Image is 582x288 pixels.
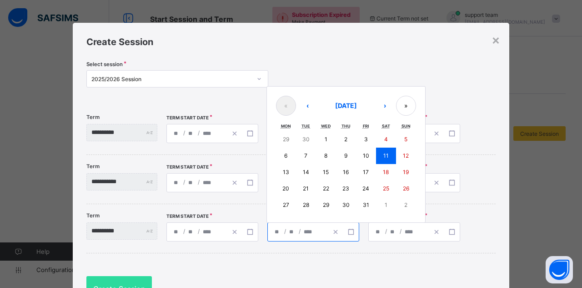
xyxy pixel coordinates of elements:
[492,32,500,47] div: ×
[86,61,123,67] span: Select session
[383,152,389,159] abbr: July 11, 2026
[404,136,407,143] abbr: July 5, 2026
[336,148,356,164] button: July 9, 2026
[336,131,356,148] button: July 2, 2026
[303,201,309,208] abbr: July 28, 2026
[362,185,369,192] abbr: July 24, 2026
[336,164,356,180] button: July 16, 2026
[296,164,316,180] button: July 14, 2026
[316,164,336,180] button: July 15, 2026
[296,180,316,197] button: July 21, 2026
[403,152,409,159] abbr: July 12, 2026
[363,201,369,208] abbr: July 31, 2026
[323,185,329,192] abbr: July 22, 2026
[86,212,100,219] label: Term
[403,169,409,175] abbr: July 19, 2026
[382,123,390,129] abbr: Saturday
[283,136,289,143] abbr: June 29, 2026
[298,227,301,235] span: /
[316,197,336,213] button: July 29, 2026
[336,197,356,213] button: July 30, 2026
[396,197,416,213] button: August 2, 2026
[197,129,201,137] span: /
[342,185,349,192] abbr: July 23, 2026
[363,169,369,175] abbr: July 17, 2026
[396,96,416,116] button: »
[323,201,329,208] abbr: July 29, 2026
[296,148,316,164] button: July 7, 2026
[363,123,369,129] abbr: Friday
[166,115,209,120] span: Term Start Date
[283,227,287,235] span: /
[384,136,388,143] abbr: July 4, 2026
[376,180,396,197] button: July 25, 2026
[316,148,336,164] button: July 8, 2026
[276,148,296,164] button: July 6, 2026
[281,123,291,129] abbr: Monday
[342,201,350,208] abbr: July 30, 2026
[91,76,251,82] div: 2025/2026 Session
[284,152,287,159] abbr: July 6, 2026
[344,136,347,143] abbr: July 2, 2026
[283,169,289,175] abbr: July 13, 2026
[296,131,316,148] button: June 30, 2026
[375,96,395,116] button: ›
[384,227,388,235] span: /
[344,152,347,159] abbr: July 9, 2026
[396,180,416,197] button: July 26, 2026
[383,169,389,175] abbr: July 18, 2026
[324,152,327,159] abbr: July 8, 2026
[166,164,209,170] span: Term Start Date
[364,136,368,143] abbr: July 3, 2026
[335,102,357,109] span: [DATE]
[385,201,387,208] abbr: August 1, 2026
[376,148,396,164] button: July 11, 2026
[182,129,186,137] span: /
[276,164,296,180] button: July 13, 2026
[321,123,331,129] abbr: Wednesday
[403,185,409,192] abbr: July 26, 2026
[401,123,411,129] abbr: Sunday
[304,152,307,159] abbr: July 7, 2026
[276,180,296,197] button: July 20, 2026
[396,164,416,180] button: July 19, 2026
[323,169,329,175] abbr: July 15, 2026
[276,96,296,116] button: «
[86,163,100,170] label: Term
[197,178,201,186] span: /
[376,131,396,148] button: July 4, 2026
[303,169,309,175] abbr: July 14, 2026
[283,201,289,208] abbr: July 27, 2026
[276,197,296,213] button: July 27, 2026
[376,164,396,180] button: July 18, 2026
[396,148,416,164] button: July 12, 2026
[376,197,396,213] button: August 1, 2026
[316,131,336,148] button: July 1, 2026
[546,256,573,283] button: Open asap
[399,227,402,235] span: /
[356,148,376,164] button: July 10, 2026
[301,123,310,129] abbr: Tuesday
[336,180,356,197] button: July 23, 2026
[302,136,310,143] abbr: June 30, 2026
[282,185,289,192] abbr: July 20, 2026
[356,164,376,180] button: July 17, 2026
[356,180,376,197] button: July 24, 2026
[276,131,296,148] button: June 29, 2026
[325,136,327,143] abbr: July 1, 2026
[297,96,317,116] button: ‹
[341,123,351,129] abbr: Thursday
[356,131,376,148] button: July 3, 2026
[316,180,336,197] button: July 22, 2026
[303,185,309,192] abbr: July 21, 2026
[86,36,153,47] span: Create Session
[86,114,100,120] label: Term
[182,178,186,186] span: /
[182,227,186,235] span: /
[343,169,349,175] abbr: July 16, 2026
[319,96,373,116] button: [DATE]
[296,197,316,213] button: July 28, 2026
[166,213,209,219] span: Term Start Date
[356,197,376,213] button: July 31, 2026
[363,152,369,159] abbr: July 10, 2026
